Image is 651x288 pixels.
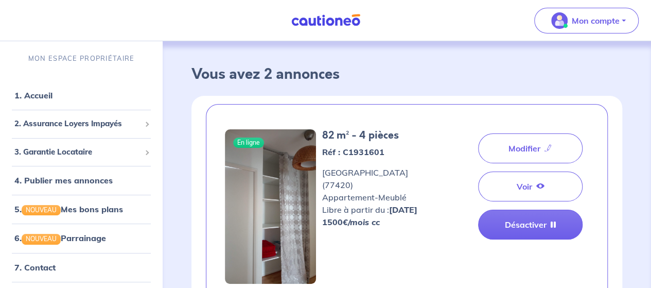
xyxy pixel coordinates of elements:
[4,199,159,219] div: 5.NOUVEAUMes bons plans
[4,142,159,162] div: 3. Garantie Locataire
[4,257,159,278] div: 7. Contact
[322,129,431,142] h5: 82 m² - 4 pièces
[551,12,568,29] img: illu_account_valid_menu.svg
[322,167,431,216] span: [GEOGRAPHIC_DATA] (77420) Appartement - Meublé
[14,90,52,100] a: 1. Accueil
[322,217,380,227] strong: 1500
[14,204,123,214] a: 5.NOUVEAUMes bons plans
[478,172,583,201] a: Voir
[14,118,140,130] span: 2. Assurance Loyers Impayés
[14,262,56,273] a: 7. Contact
[14,146,140,158] span: 3. Garantie Locataire
[225,129,316,284] img: dresing.jpg
[287,14,364,27] img: Cautioneo
[389,205,417,215] strong: [DATE]
[4,85,159,106] div: 1. Accueil
[14,175,113,185] a: 4. Publier mes annonces
[191,66,622,83] h3: Vous avez 2 annonces
[14,233,106,243] a: 6.NOUVEAUParrainage
[233,138,264,148] span: En ligne
[343,217,380,227] em: €/mois cc
[478,210,583,240] a: Désactiver
[322,147,384,157] strong: Réf : C1931601
[572,14,620,27] p: Mon compte
[28,54,134,63] p: MON ESPACE PROPRIÉTAIRE
[534,8,639,33] button: illu_account_valid_menu.svgMon compte
[4,114,159,134] div: 2. Assurance Loyers Impayés
[322,204,431,216] p: Libre à partir du :
[4,228,159,248] div: 6.NOUVEAUParrainage
[4,170,159,191] div: 4. Publier mes annonces
[478,133,583,163] a: Modifier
